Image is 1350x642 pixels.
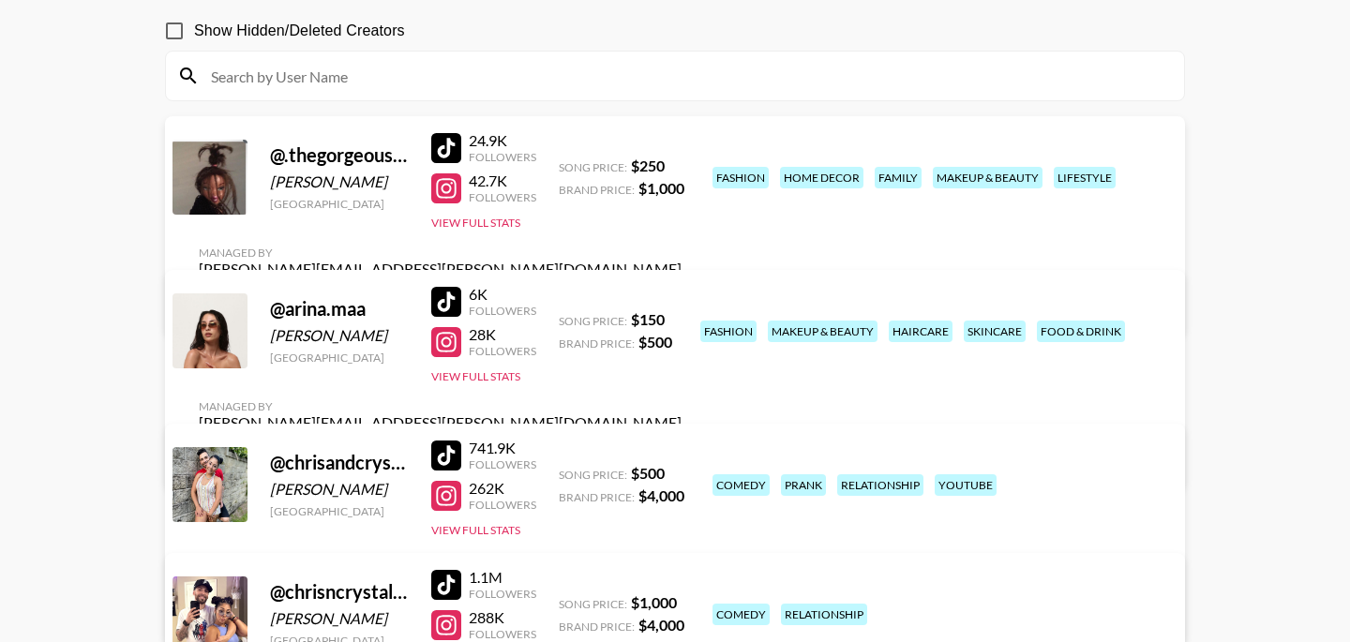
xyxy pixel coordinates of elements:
[469,172,536,190] div: 42.7K
[469,285,536,304] div: 6K
[469,587,536,601] div: Followers
[469,439,536,457] div: 741.9K
[638,333,672,351] strong: $ 500
[270,197,409,211] div: [GEOGRAPHIC_DATA]
[270,504,409,518] div: [GEOGRAPHIC_DATA]
[712,474,770,496] div: comedy
[837,474,923,496] div: relationship
[559,336,635,351] span: Brand Price:
[431,216,520,230] button: View Full Stats
[469,131,536,150] div: 24.9K
[638,486,684,504] strong: $ 4,000
[469,150,536,164] div: Followers
[469,344,536,358] div: Followers
[469,627,536,641] div: Followers
[638,616,684,634] strong: $ 4,000
[559,490,635,504] span: Brand Price:
[199,399,682,413] div: Managed By
[781,604,867,625] div: relationship
[469,479,536,498] div: 262K
[469,568,536,587] div: 1.1M
[270,480,409,499] div: [PERSON_NAME]
[964,321,1026,342] div: skincare
[631,464,665,482] strong: $ 500
[469,457,536,471] div: Followers
[431,523,520,537] button: View Full Stats
[889,321,952,342] div: haircare
[199,246,682,260] div: Managed By
[631,157,665,174] strong: $ 250
[933,167,1042,188] div: makeup & beauty
[780,167,863,188] div: home decor
[194,20,405,42] span: Show Hidden/Deleted Creators
[1037,321,1125,342] div: food & drink
[935,474,997,496] div: youtube
[431,369,520,383] button: View Full Stats
[270,451,409,474] div: @ chrisandcrystal1
[559,183,635,197] span: Brand Price:
[469,304,536,318] div: Followers
[199,260,682,278] div: [PERSON_NAME][EMAIL_ADDRESS][PERSON_NAME][DOMAIN_NAME]
[270,297,409,321] div: @ arina.maa
[781,474,826,496] div: prank
[631,310,665,328] strong: $ 150
[559,314,627,328] span: Song Price:
[712,167,769,188] div: fashion
[199,413,682,432] div: [PERSON_NAME][EMAIL_ADDRESS][PERSON_NAME][DOMAIN_NAME]
[270,172,409,191] div: [PERSON_NAME]
[270,609,409,628] div: [PERSON_NAME]
[712,604,770,625] div: comedy
[700,321,757,342] div: fashion
[559,160,627,174] span: Song Price:
[469,325,536,344] div: 28K
[200,61,1173,91] input: Search by User Name
[768,321,877,342] div: makeup & beauty
[469,498,536,512] div: Followers
[1054,167,1116,188] div: lifestyle
[875,167,922,188] div: family
[469,608,536,627] div: 288K
[270,326,409,345] div: [PERSON_NAME]
[631,593,677,611] strong: $ 1,000
[270,351,409,365] div: [GEOGRAPHIC_DATA]
[559,468,627,482] span: Song Price:
[270,580,409,604] div: @ chrisncrystal14
[638,179,684,197] strong: $ 1,000
[270,143,409,167] div: @ .thegorgeousdoll
[469,190,536,204] div: Followers
[559,597,627,611] span: Song Price:
[559,620,635,634] span: Brand Price:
